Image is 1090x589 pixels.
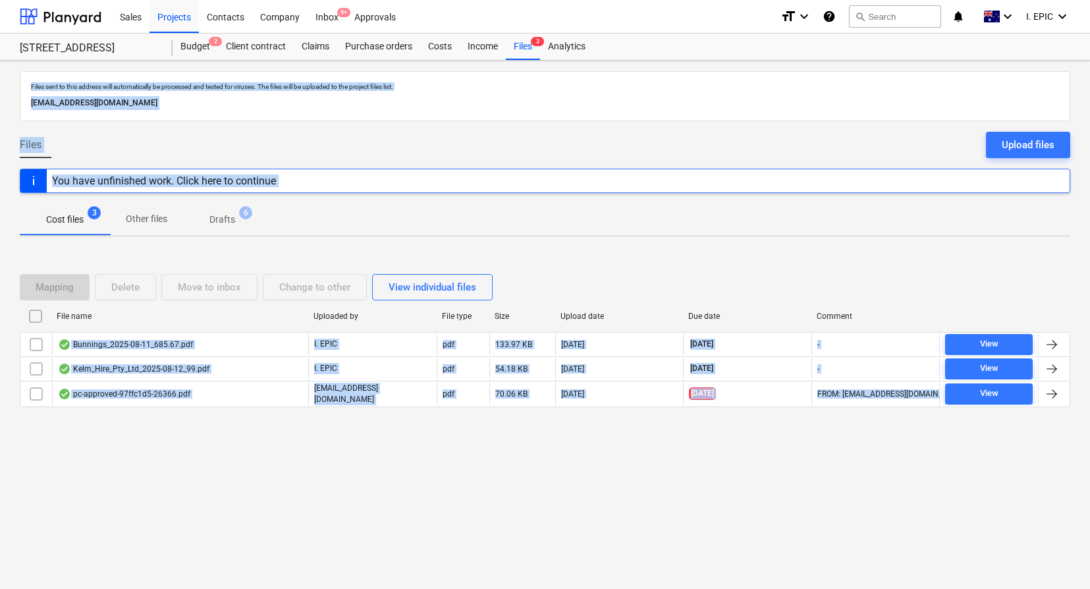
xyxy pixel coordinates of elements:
div: Comment [817,312,935,321]
i: Knowledge base [823,9,836,24]
div: [DATE] [561,340,584,349]
div: 70.06 KB [495,389,528,399]
div: OCR finished [58,389,71,399]
p: Drafts [209,213,235,227]
div: [DATE] [561,389,584,399]
div: Upload files [1002,136,1054,154]
div: View individual files [389,279,476,296]
a: Income [460,34,506,60]
p: Files sent to this address will automatically be processed and tested for viruses. The files will... [31,82,1059,91]
i: keyboard_arrow_down [1000,9,1016,24]
span: [DATE] [689,339,715,350]
button: Upload files [986,132,1070,158]
div: pdf [443,364,454,374]
span: 6 [239,206,252,219]
div: OCR finished [58,339,71,350]
a: Budget2 [173,34,218,60]
div: File type [442,312,484,321]
i: keyboard_arrow_down [796,9,812,24]
div: Uploaded by [313,312,431,321]
p: I. EPIC [314,339,337,350]
div: Budget [173,34,218,60]
div: pdf [443,340,454,349]
span: 9+ [337,8,350,17]
div: 54.18 KB [495,364,528,374]
div: - [817,340,819,349]
div: File name [57,312,303,321]
div: Size [495,312,550,321]
button: View [945,358,1033,379]
div: 133.97 KB [495,340,532,349]
div: Kelm_Hire_Pty_Ltd_2025-08-12_99.pdf [58,364,209,374]
span: 3 [88,206,101,219]
i: notifications [952,9,965,24]
a: Costs [420,34,460,60]
a: Purchase orders [337,34,420,60]
span: Files [20,137,41,153]
p: Cost files [46,213,84,227]
span: I. EPIC [1026,11,1053,22]
button: Search [849,5,941,28]
a: Files3 [506,34,540,60]
div: Upload date [560,312,678,321]
p: Other files [126,212,167,226]
div: Bunnings_2025-08-11_685.67.pdf [58,339,193,350]
button: View individual files [372,274,493,300]
div: Due date [688,312,806,321]
i: format_size [780,9,796,24]
div: OCR finished [58,364,71,374]
p: [EMAIL_ADDRESS][DOMAIN_NAME] [31,96,1059,110]
i: keyboard_arrow_down [1054,9,1070,24]
div: [DATE] [561,364,584,374]
p: I. EPIC [314,363,337,374]
a: Client contract [218,34,294,60]
span: search [855,11,865,22]
div: You have unfinished work. Click here to continue [52,175,276,187]
a: Analytics [540,34,593,60]
button: View [945,383,1033,405]
span: [DATE] [689,363,715,374]
div: View [980,386,998,401]
div: View [980,337,998,352]
div: - [817,364,819,374]
button: View [945,334,1033,355]
div: pc-approved-97ffc1d5-26366.pdf [58,389,190,399]
div: Files [506,34,540,60]
div: pdf [443,389,454,399]
span: [DATE] [689,387,716,400]
span: 2 [209,37,222,46]
div: [STREET_ADDRESS] [20,42,157,55]
p: [EMAIL_ADDRESS][DOMAIN_NAME] [314,383,431,405]
span: 3 [531,37,544,46]
a: Claims [294,34,337,60]
div: View [980,361,998,376]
